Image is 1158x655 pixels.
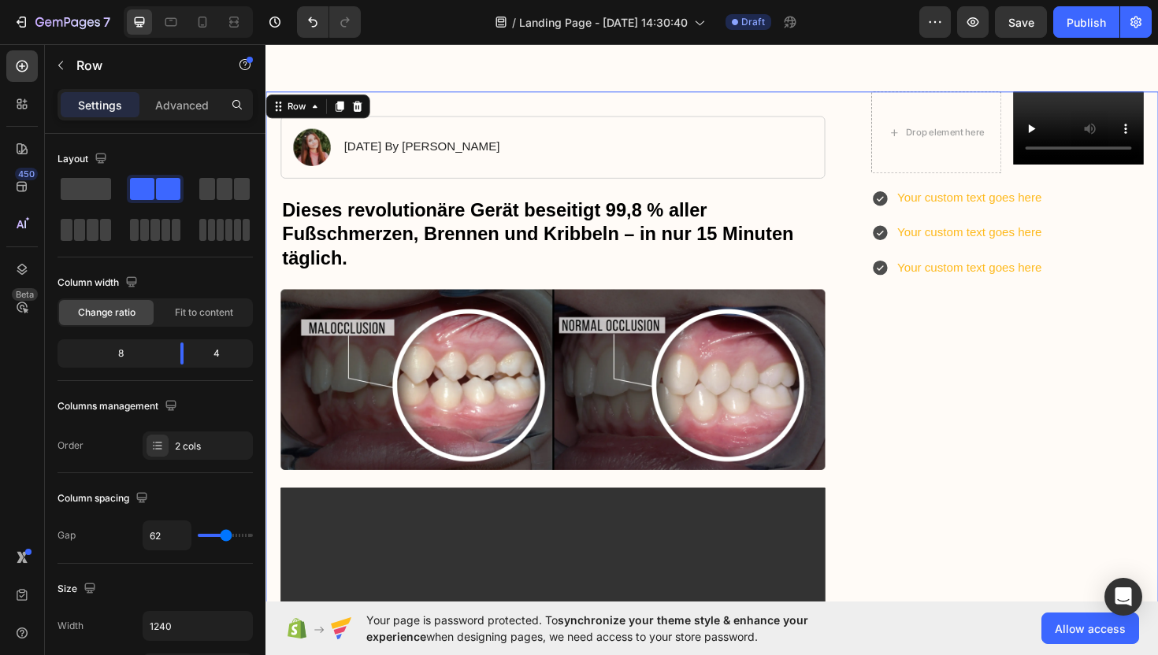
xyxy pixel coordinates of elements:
[1008,16,1034,29] span: Save
[143,521,191,550] input: Auto
[78,97,122,113] p: Settings
[366,612,870,645] span: Your page is password protected. To when designing pages, we need access to your store password.
[155,97,209,113] p: Advanced
[1055,620,1126,637] span: Allow access
[1104,578,1142,616] div: Open Intercom Messenger
[792,52,930,129] video: Video
[666,188,824,216] div: Your custom text goes here
[58,439,84,453] div: Order
[12,288,38,301] div: Beta
[143,612,252,640] input: Auto
[103,13,110,31] p: 7
[58,579,99,600] div: Size
[512,14,516,31] span: /
[58,272,141,294] div: Column width
[265,43,1158,603] iframe: Design area
[1053,6,1119,38] button: Publish
[15,168,38,180] div: 450
[58,488,151,509] div: Column spacing
[678,89,762,102] div: Drop element here
[297,6,361,38] div: Undo/Redo
[741,15,765,29] span: Draft
[20,61,46,75] div: Row
[666,225,824,253] div: Your custom text goes here
[76,56,210,75] p: Row
[366,613,808,643] span: synchronize your theme style & enhance your experience
[196,342,250,365] div: 4
[1041,612,1139,644] button: Allow access
[175,439,249,453] div: 2 cols
[995,6,1047,38] button: Save
[58,619,84,633] div: Width
[58,149,110,170] div: Layout
[58,528,76,542] div: Gap
[78,305,135,320] span: Change ratio
[6,6,117,38] button: 7
[58,396,180,417] div: Columns management
[666,151,824,179] div: Your custom text goes here
[519,14,688,31] span: Landing Page - [DATE] 14:30:40
[61,342,168,365] div: 8
[1067,14,1106,31] div: Publish
[175,305,233,320] span: Fit to content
